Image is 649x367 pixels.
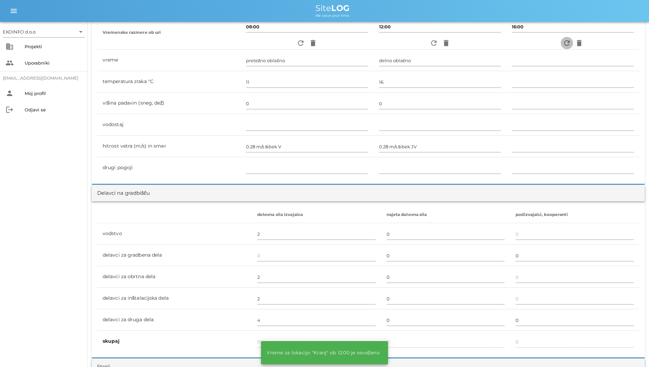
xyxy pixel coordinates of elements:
input: 0 [257,315,376,326]
td: vodstvo [97,223,252,245]
th: Vremenske razmere ob uri [97,16,241,50]
div: Odjavi se [25,107,82,112]
label: Ura [246,17,254,22]
td: temperatura zraka °C [97,71,241,93]
div: Moj profil [25,91,82,96]
div: EKOINFO d.o.o [3,29,36,35]
i: refresh [430,39,438,47]
td: delavci za gradbena dela [97,245,252,266]
span: We value your time. [315,13,350,18]
th: najeta dolovna sila [381,207,510,223]
input: 0 [257,229,376,240]
div: Projekti [25,44,82,49]
div: Vreme za lokacijo "Kranj" ob 12:00 je osveženo [261,344,385,361]
td: hitrost vetra (m/s) in smer [97,136,241,157]
i: person [5,89,14,97]
input: 0 [387,293,505,304]
input: 0 [387,272,505,283]
i: logout [5,106,14,114]
i: delete [575,39,583,47]
i: delete [309,39,317,47]
div: Uporabniki [25,60,82,66]
input: 0 [257,272,376,283]
i: refresh [297,39,305,47]
td: delavci za inštalacijska dela [97,288,252,309]
div: Pripomoček za klepet [551,293,649,367]
label: Ura [512,17,519,22]
td: delavci za obrtna dela [97,266,252,288]
i: business [5,42,14,51]
input: 0 [516,229,634,240]
td: vodostaj [97,114,241,136]
label: Ura [379,17,387,22]
span: Site [315,3,350,13]
input: 0 [387,250,505,261]
input: 0 [516,272,634,283]
div: Delavci na gradbišču [97,189,150,197]
i: refresh [563,39,571,47]
input: 0 [257,293,376,304]
input: 0 [387,315,505,326]
b: LOG [331,3,350,13]
input: 0 [516,293,634,304]
iframe: Chat Widget [551,293,649,367]
td: delavci za druga dela [97,309,252,331]
i: delete [442,39,450,47]
input: 0 [387,229,505,240]
td: drugi pogoji [97,157,241,178]
td: višina padavin (sneg, dež) [97,93,241,114]
th: delovna sila izvajalca [252,207,381,223]
th: podizvajalci, kooperanti [510,207,639,223]
i: people [5,59,14,67]
b: skupaj [103,338,120,344]
i: menu [10,7,18,15]
input: 0 [257,250,376,261]
input: 0 [516,315,634,326]
input: 0 [516,250,634,261]
div: EKOINFO d.o.o [3,26,85,37]
i: arrow_drop_down [77,28,85,36]
td: vreme [97,50,241,71]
